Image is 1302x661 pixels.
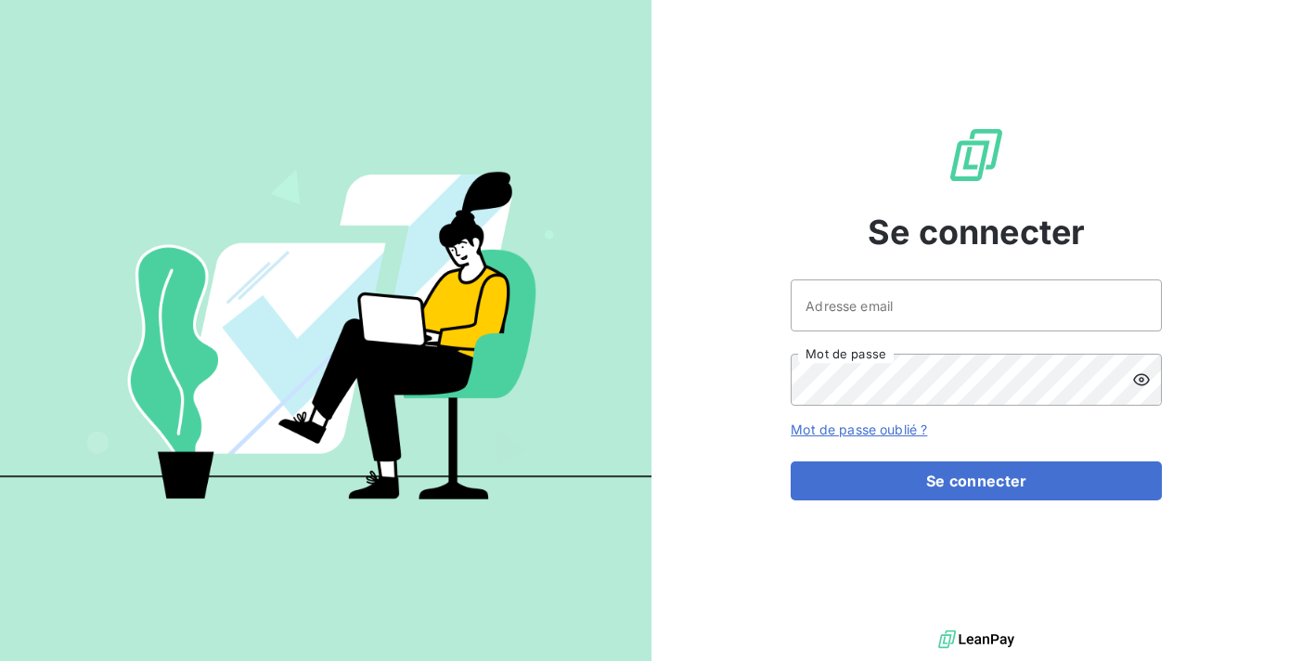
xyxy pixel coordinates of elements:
input: placeholder [791,279,1162,331]
span: Se connecter [868,207,1085,257]
button: Se connecter [791,461,1162,500]
img: logo [938,626,1014,654]
img: Logo LeanPay [947,125,1006,185]
a: Mot de passe oublié ? [791,421,927,437]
